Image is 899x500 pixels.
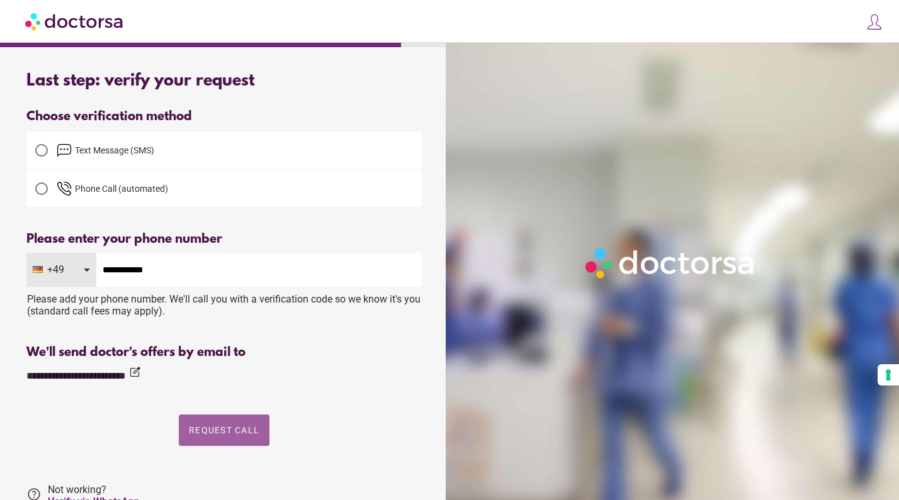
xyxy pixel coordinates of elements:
img: email [57,143,72,158]
img: icons8-customer-100.png [866,13,883,31]
span: Text Message (SMS) [75,145,154,155]
button: Your consent preferences for tracking technologies [878,364,899,386]
div: We'll send doctor's offers by email to [26,345,422,360]
span: Phone Call (automated) [75,184,168,194]
i: edit_square [128,366,141,379]
span: Request Call [189,425,259,435]
span: +49 [47,264,72,275]
img: Logo-Doctorsa-trans-White-partial-flat.png [580,243,760,283]
div: Last step: verify your request [26,72,422,91]
div: Please add your phone number. We'll call you with a verification code so we know it's you (standa... [26,287,422,317]
div: Please enter your phone number [26,232,422,247]
button: Request Call [179,414,269,446]
img: phone [57,181,72,196]
img: Doctorsa.com [25,7,125,35]
div: Choose verification method [26,109,422,124]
